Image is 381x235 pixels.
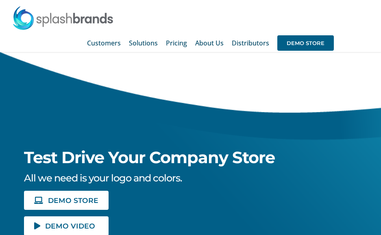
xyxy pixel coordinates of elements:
span: All we need is your logo and colors. [24,172,182,184]
span: Customers [87,40,121,46]
span: DEMO VIDEO [45,222,95,229]
img: SplashBrands.com Logo [12,6,114,30]
a: DEMO STORE [277,30,334,56]
a: Pricing [166,30,187,56]
span: Solutions [129,40,158,46]
a: Distributors [232,30,269,56]
span: DEMO STORE [277,35,334,51]
span: Test Drive Your Company Store [24,147,275,167]
nav: Main Menu Sticky [87,30,344,56]
span: DEMO STORE [48,197,98,204]
a: DEMO STORE [24,191,109,210]
span: Distributors [232,40,269,46]
span: Pricing [166,40,187,46]
a: Customers [87,30,121,56]
span: About Us [195,40,224,46]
